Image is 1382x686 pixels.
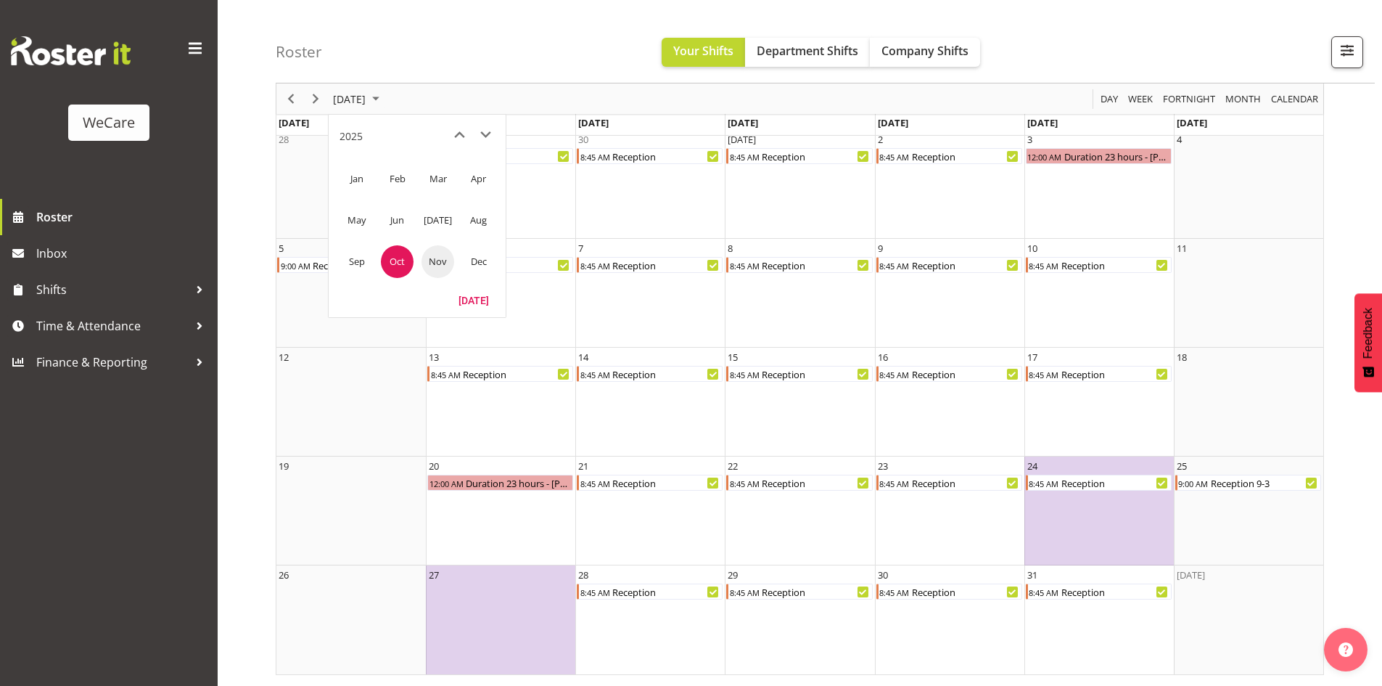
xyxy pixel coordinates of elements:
[421,204,454,237] span: [DATE]
[728,116,758,129] span: [DATE]
[726,148,872,164] div: Reception Begin From Wednesday, October 1, 2025 at 8:45:00 AM GMT+13:00 Ends At Wednesday, Octobe...
[426,565,575,674] td: Monday, October 27, 2025
[575,565,725,674] td: Tuesday, October 28, 2025
[464,475,572,490] div: Duration 23 hours - [PERSON_NAME]
[1174,565,1323,674] td: Saturday, November 1, 2025
[870,38,980,67] button: Company Shifts
[1063,149,1171,163] div: Duration 23 hours - [PERSON_NAME]
[429,568,439,582] div: 27
[276,457,426,565] td: Sunday, October 19, 2025
[446,122,472,148] button: previous month
[1024,565,1174,674] td: Friday, October 31, 2025
[1354,293,1382,392] button: Feedback - Show survey
[1028,258,1060,272] div: 8:45 AM
[673,43,733,59] span: Your Shifts
[745,38,870,67] button: Department Shifts
[578,568,588,582] div: 28
[611,584,722,599] div: Reception
[575,348,725,457] td: Tuesday, October 14, 2025
[1027,459,1037,473] div: 24
[875,130,1024,239] td: Thursday, October 2, 2025
[728,568,738,582] div: 29
[279,568,289,582] div: 26
[1209,475,1320,490] div: Reception 9-3
[340,204,373,237] span: May
[426,457,575,565] td: Monday, October 20, 2025
[1224,90,1262,108] span: Month
[1177,132,1182,147] div: 4
[579,258,611,272] div: 8:45 AM
[728,132,756,147] div: [DATE]
[421,245,454,278] span: Nov
[1099,90,1119,108] span: Day
[578,350,588,364] div: 14
[1024,348,1174,457] td: Friday, October 17, 2025
[878,568,888,582] div: 30
[1270,90,1320,108] span: calendar
[1362,308,1375,359] span: Feedback
[340,245,373,278] span: Sep
[1026,584,1172,600] div: Reception Begin From Friday, October 31, 2025 at 8:45:00 AM GMT+13:00 Ends At Friday, October 31,...
[728,258,760,272] div: 8:45 AM
[331,90,386,108] button: October 2025
[879,258,910,272] div: 8:45 AM
[1161,90,1218,108] button: Fortnight
[726,584,872,600] div: Reception Begin From Wednesday, October 29, 2025 at 8:45:00 AM GMT+13:00 Ends At Wednesday, Octob...
[876,366,1022,382] div: Reception Begin From Thursday, October 16, 2025 at 8:45:00 AM GMT+13:00 Ends At Thursday, October...
[1028,367,1060,381] div: 8:45 AM
[1126,90,1156,108] button: Timeline Week
[726,257,872,273] div: Reception Begin From Wednesday, October 8, 2025 at 8:45:00 AM GMT+13:00 Ends At Wednesday, Octobe...
[875,565,1024,674] td: Thursday, October 30, 2025
[728,367,760,381] div: 8:45 AM
[725,457,874,565] td: Wednesday, October 22, 2025
[36,206,210,228] span: Roster
[878,241,883,256] div: 9
[462,204,495,237] span: Aug
[1024,239,1174,348] td: Friday, October 10, 2025
[281,90,301,108] button: Previous
[878,132,883,147] div: 2
[1026,257,1172,273] div: Reception Begin From Friday, October 10, 2025 at 8:45:00 AM GMT+13:00 Ends At Friday, October 10,...
[36,279,189,301] span: Shifts
[611,475,722,490] div: Reception
[279,83,303,114] div: Previous
[303,83,328,114] div: Next
[1177,350,1187,364] div: 18
[279,350,289,364] div: 12
[726,475,872,491] div: Reception Begin From Wednesday, October 22, 2025 at 8:45:00 AM GMT+13:00 Ends At Wednesday, Octob...
[875,348,1024,457] td: Thursday, October 16, 2025
[611,258,722,272] div: Reception
[1175,475,1321,491] div: Reception 9-3 Begin From Saturday, October 25, 2025 at 9:00:00 AM GMT+13:00 Ends At Saturday, Oct...
[725,130,874,239] td: Wednesday, October 1, 2025
[1177,459,1187,473] div: 25
[579,584,611,599] div: 8:45 AM
[876,584,1022,600] div: Reception Begin From Thursday, October 30, 2025 at 8:45:00 AM GMT+13:00 Ends At Thursday, October...
[760,258,871,272] div: Reception
[11,36,131,65] img: Rosterit website logo
[472,122,498,148] button: next month
[279,132,289,147] div: 28
[1027,132,1032,147] div: 3
[311,258,422,272] div: Reception 9-3
[910,149,1021,163] div: Reception
[332,90,367,108] span: [DATE]
[726,366,872,382] div: Reception Begin From Wednesday, October 15, 2025 at 8:45:00 AM GMT+13:00 Ends At Wednesday, Octob...
[279,459,289,473] div: 19
[910,584,1021,599] div: Reception
[1060,584,1171,599] div: Reception
[1098,90,1121,108] button: Timeline Day
[1177,116,1207,129] span: [DATE]
[579,149,611,163] div: 8:45 AM
[449,290,498,310] button: Today
[728,149,760,163] div: 8:45 AM
[1024,457,1174,565] td: Friday, October 24, 2025
[876,475,1022,491] div: Reception Begin From Thursday, October 23, 2025 at 8:45:00 AM GMT+13:00 Ends At Thursday, October...
[1177,475,1209,490] div: 9:00 AM
[340,122,363,151] div: title
[910,475,1021,490] div: Reception
[306,90,326,108] button: Next
[875,239,1024,348] td: Thursday, October 9, 2025
[728,350,738,364] div: 15
[577,257,723,273] div: Reception Begin From Tuesday, October 7, 2025 at 8:45:00 AM GMT+13:00 Ends At Tuesday, October 7,...
[377,241,417,282] td: October 2025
